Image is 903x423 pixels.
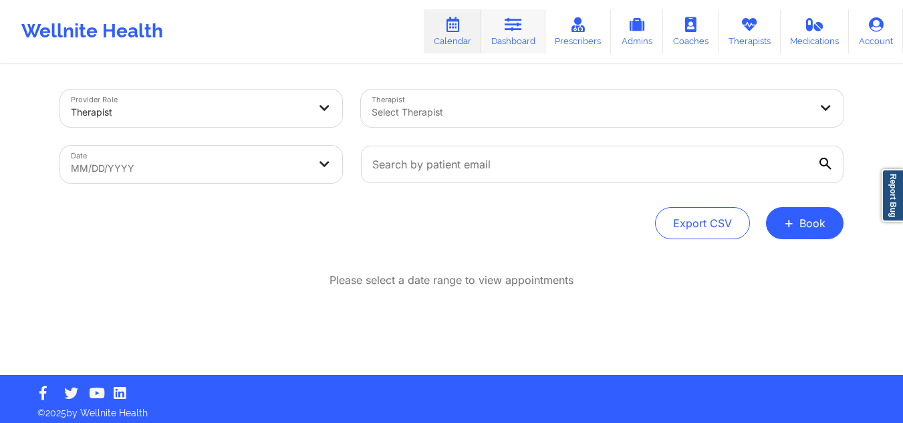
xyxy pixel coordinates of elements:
[424,9,481,53] a: Calendar
[481,9,545,53] a: Dashboard
[882,169,903,222] a: Report Bug
[71,98,309,127] div: Therapist
[781,9,850,53] a: Medications
[719,9,781,53] a: Therapists
[849,9,903,53] a: Account
[545,9,612,53] a: Prescribers
[784,219,794,227] span: +
[663,9,719,53] a: Coaches
[655,207,750,239] button: Export CSV
[611,9,663,53] a: Admins
[361,146,844,183] input: Search by patient email
[330,273,573,288] p: Please select a date range to view appointments
[766,207,844,239] button: +Book
[28,397,875,420] p: © 2025 by Wellnite Health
